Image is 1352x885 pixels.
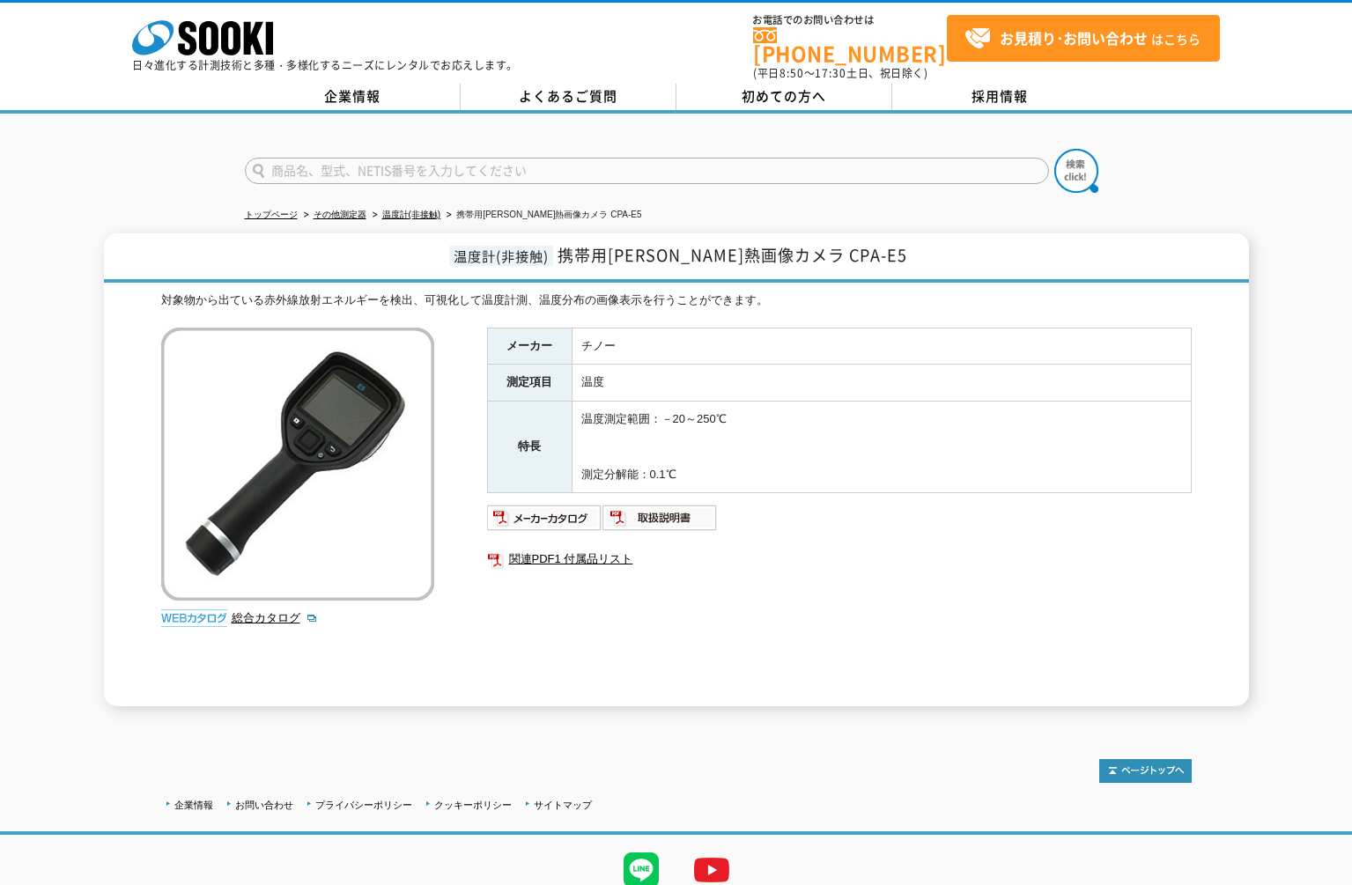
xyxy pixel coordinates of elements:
img: メーカーカタログ [487,504,602,532]
a: 採用情報 [892,84,1108,110]
span: 温度計(非接触) [449,246,553,266]
img: 取扱説明書 [602,504,718,532]
span: 17:30 [815,65,846,81]
span: はこちら [964,26,1201,52]
a: トップページ [245,210,298,219]
a: 企業情報 [174,800,213,810]
img: 携帯用小形熱画像カメラ CPA-E5 [161,328,434,601]
span: 初めての方へ [742,86,826,106]
a: [PHONE_NUMBER] [753,27,947,63]
span: (平日 ～ 土日、祝日除く) [753,65,927,81]
th: 測定項目 [487,365,572,402]
th: メーカー [487,328,572,365]
a: クッキーポリシー [434,800,512,810]
a: 総合カタログ [232,611,318,624]
a: その他測定器 [314,210,366,219]
a: お見積り･お問い合わせはこちら [947,15,1220,62]
a: 温度計(非接触) [382,210,441,219]
span: 8:50 [779,65,804,81]
a: 初めての方へ [676,84,892,110]
input: 商品名、型式、NETIS番号を入力してください [245,158,1049,184]
a: よくあるご質問 [461,84,676,110]
li: 携帯用[PERSON_NAME]熱画像カメラ CPA-E5 [443,206,641,225]
a: サイトマップ [534,800,592,810]
div: 対象物から出ている赤外線放射エネルギーを検出、可視化して温度計測、温度分布の画像表示を行うことができます。 [161,291,1192,310]
span: 携帯用[PERSON_NAME]熱画像カメラ CPA-E5 [558,243,907,267]
a: 企業情報 [245,84,461,110]
strong: お見積り･お問い合わせ [1000,27,1148,48]
th: 特長 [487,402,572,493]
td: チノー [572,328,1191,365]
a: 取扱説明書 [602,516,718,529]
img: トップページへ [1099,759,1192,783]
a: メーカーカタログ [487,516,602,529]
a: プライバシーポリシー [315,800,412,810]
td: 温度 [572,365,1191,402]
td: 温度測定範囲：－20～250℃ 測定分解能：0.1℃ [572,402,1191,493]
img: btn_search.png [1054,149,1098,193]
img: webカタログ [161,609,227,627]
a: お問い合わせ [235,800,293,810]
span: お電話でのお問い合わせは [753,15,947,26]
p: 日々進化する計測技術と多種・多様化するニーズにレンタルでお応えします。 [132,60,518,70]
a: 関連PDF1 付属品リスト [487,548,1192,571]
